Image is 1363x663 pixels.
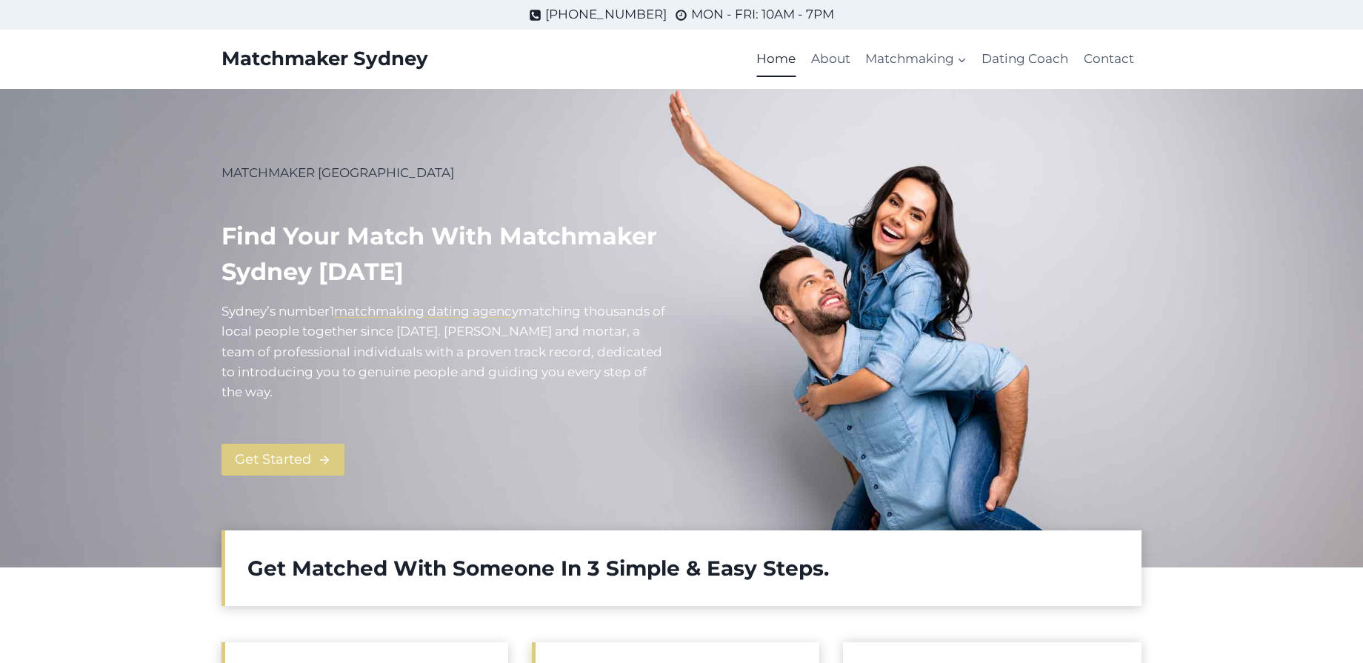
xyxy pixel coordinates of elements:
[545,4,667,24] span: [PHONE_NUMBER]
[221,219,670,290] h1: Find your match with Matchmaker Sydney [DATE]
[749,41,803,77] a: Home
[1076,41,1142,77] a: Contact
[749,41,1142,77] nav: Primary
[691,4,834,24] span: MON - FRI: 10AM - 7PM
[221,301,670,402] p: Sydney’s number atching thousands of local people together since [DATE]. [PERSON_NAME] and mortar...
[804,41,858,77] a: About
[221,163,670,183] p: MATCHMAKER [GEOGRAPHIC_DATA]
[519,304,532,319] mark: m
[858,41,974,77] a: Matchmaking
[334,304,519,319] a: matchmaking dating agency
[974,41,1076,77] a: Dating Coach
[221,47,428,70] a: Matchmaker Sydney
[221,444,344,476] a: Get Started
[529,4,667,24] a: [PHONE_NUMBER]
[330,304,334,319] mark: 1
[235,449,311,470] span: Get Started
[865,49,967,69] span: Matchmaking
[247,553,1119,584] h2: Get Matched With Someone In 3 Simple & Easy Steps.​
